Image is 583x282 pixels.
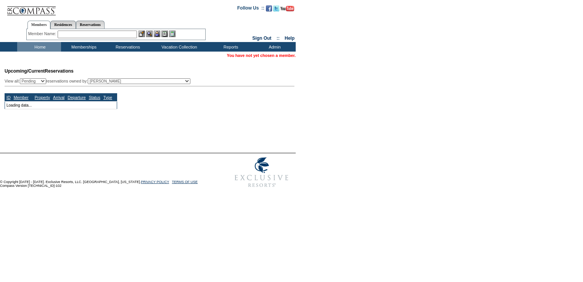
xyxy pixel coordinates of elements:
a: Departure [68,95,85,100]
td: Reports [208,42,252,52]
td: Follow Us :: [237,5,264,14]
span: :: [277,36,280,41]
span: You have not yet chosen a member. [227,53,296,58]
a: Follow us on Twitter [273,8,279,12]
a: Type [103,95,112,100]
img: Exclusive Resorts [227,153,296,191]
a: Become our fan on Facebook [266,8,272,12]
a: Member [14,95,29,100]
img: Follow us on Twitter [273,5,279,11]
a: ID [6,95,11,100]
img: b_edit.gif [139,31,145,37]
img: Become our fan on Facebook [266,5,272,11]
span: Reservations [5,68,74,74]
img: b_calculator.gif [169,31,176,37]
a: TERMS OF USE [172,180,198,184]
div: View all: reservations owned by: [5,78,194,84]
img: View [146,31,153,37]
a: Reservations [76,21,105,29]
a: Residences [50,21,76,29]
a: Help [285,36,295,41]
img: Impersonate [154,31,160,37]
img: Subscribe to our YouTube Channel [280,6,294,11]
a: PRIVACY POLICY [141,180,169,184]
td: Vacation Collection [149,42,208,52]
td: Admin [252,42,296,52]
div: Member Name: [28,31,58,37]
a: Arrival [53,95,64,100]
a: Sign Out [252,36,271,41]
td: Reservations [105,42,149,52]
img: Reservations [161,31,168,37]
td: Home [17,42,61,52]
a: Subscribe to our YouTube Channel [280,8,294,12]
a: Status [89,95,100,100]
td: Memberships [61,42,105,52]
a: Property [35,95,50,100]
td: Loading data... [5,101,117,109]
a: Members [27,21,51,29]
span: Upcoming/Current [5,68,45,74]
